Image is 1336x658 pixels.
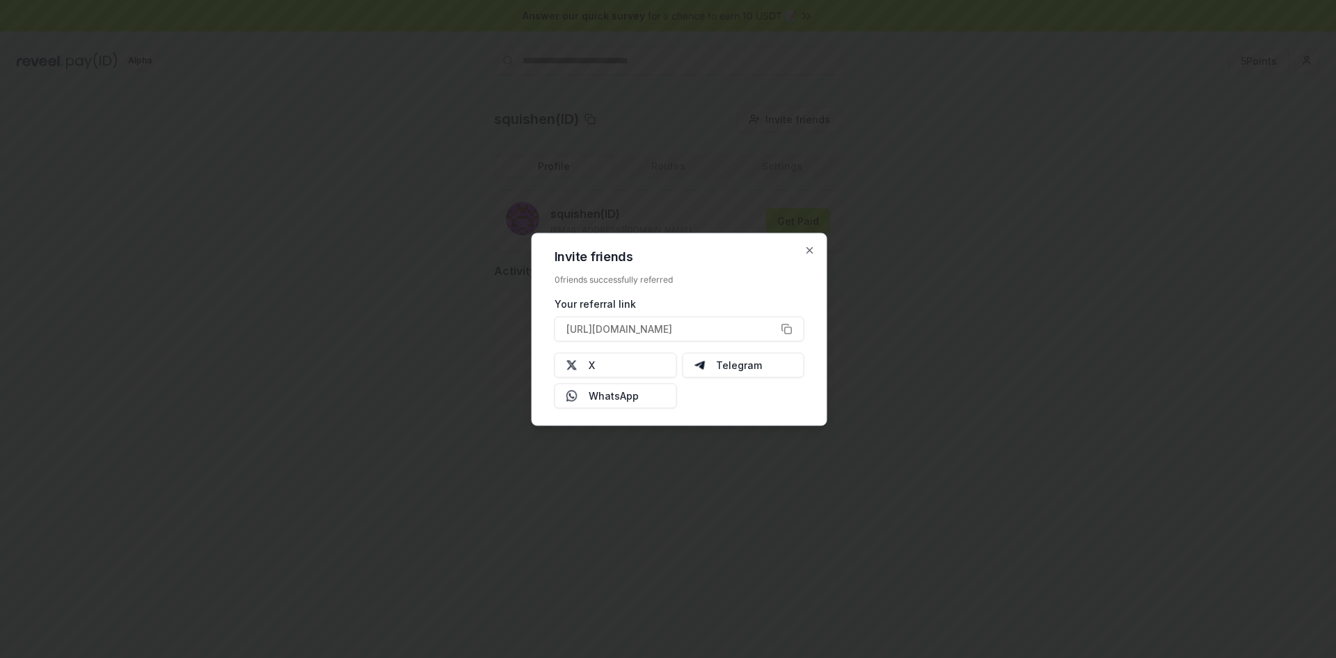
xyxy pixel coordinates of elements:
button: Telegram [682,352,804,377]
div: Your referral link [555,296,804,311]
button: WhatsApp [555,383,677,408]
button: X [555,352,677,377]
h2: Invite friends [555,250,804,263]
img: X [566,359,578,370]
img: Whatsapp [566,390,578,401]
img: Telegram [694,359,705,370]
span: [URL][DOMAIN_NAME] [566,322,672,336]
button: [URL][DOMAIN_NAME] [555,316,804,341]
div: 0 friends successfully referred [555,274,804,285]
